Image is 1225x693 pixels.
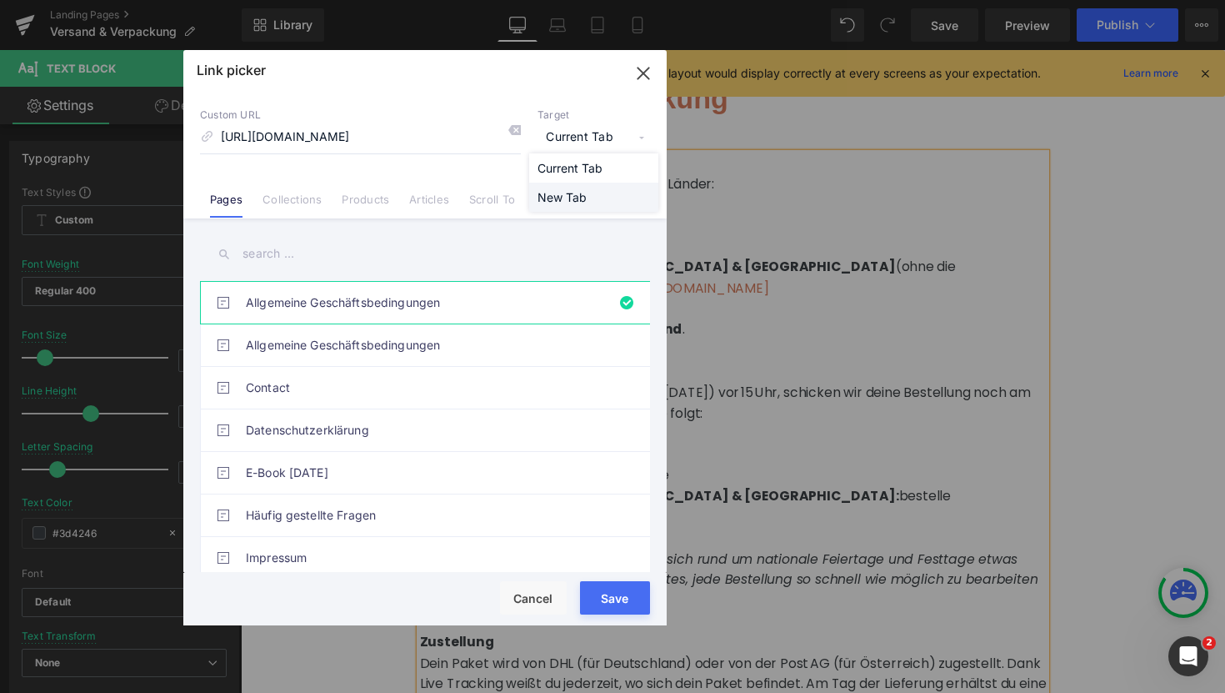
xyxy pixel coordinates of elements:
a: E-Book [DATE] [246,452,612,494]
li: New Tab [529,183,658,212]
p: via [183,191,825,213]
a: Allgemeine Geschäftsbedingungen [246,324,612,366]
strong: Lieferzeiten [183,319,267,339]
span: Für alle Bestellungen gilt: . [183,277,455,296]
button: Cancel [500,581,567,615]
i: Bitte beachte: die Lieferzeiten können sich rund um nationale Feiertage und Festtage etwas verlän... [183,512,817,574]
a: Impressum [246,537,612,579]
strong: : [337,234,340,254]
input: https://gempages.net [200,122,521,153]
strong: DHL [360,170,387,189]
p: bestelle über [183,447,825,490]
p: Wir versenden derzeit in die folgenden Länder: [183,127,825,148]
p: : 4-5 Werktage [183,425,825,447]
span: Current Tab [537,122,650,153]
strong: [GEOGRAPHIC_DATA]: [183,405,342,424]
p: Target [537,108,650,122]
span: 2 [1202,636,1216,650]
a: Products [342,193,389,218]
strong: Versandinformationen [183,107,349,126]
li: Current Tab [529,153,658,183]
p: (ohne die [GEOGRAPHIC_DATA]) bestelle über [183,212,825,254]
font: Versand & Verpackung [183,33,499,66]
strong: [GEOGRAPHIC_DATA], [GEOGRAPHIC_DATA] & [GEOGRAPHIC_DATA] [183,213,671,232]
a: [DOMAIN_NAME] [214,470,327,489]
p: 1-2 Werktage [183,404,825,426]
p: Bestellst du an Werktagen ([DATE] bis [DATE]) vor 15 Uhr, schicken wir deine Bestellung noch am s... [183,340,825,383]
a: Contact [246,367,612,409]
strong: [GEOGRAPHIC_DATA]: [183,192,342,211]
a: Häufig gestellte Fragen [246,495,612,536]
p: Link picker [197,62,266,78]
input: search ... [200,235,650,273]
strong: Zustellung [183,597,260,616]
strong: [GEOGRAPHIC_DATA]: [183,170,342,189]
strong: [GEOGRAPHIC_DATA], [GEOGRAPHIC_DATA] & [GEOGRAPHIC_DATA]: [183,448,674,467]
a: Scroll To [469,193,515,218]
a: Allgemeine Geschäftsbedingungen [246,282,612,324]
a: Collections [262,193,322,218]
a: Articles [409,193,449,218]
iframe: Intercom live chat [1168,636,1208,676]
strong: Post AG [360,192,415,211]
strong: gratis Versand [345,277,452,296]
p: via [183,169,825,191]
button: Save [580,581,650,615]
a: Datenschutzerklärung [246,409,612,451]
strong: [GEOGRAPHIC_DATA] [183,426,338,445]
p: Custom URL [200,108,521,122]
a: [DOMAIN_NAME] [427,234,541,254]
a: Pages [210,193,242,218]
